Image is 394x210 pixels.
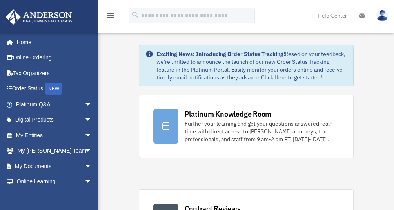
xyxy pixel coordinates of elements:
[84,174,100,190] span: arrow_drop_down
[261,74,322,81] a: Click Here to get started!
[5,112,104,128] a: Digital Productsarrow_drop_down
[84,97,100,113] span: arrow_drop_down
[156,50,347,81] div: Based on your feedback, we're thrilled to announce the launch of our new Order Status Tracking fe...
[131,11,140,19] i: search
[5,127,104,143] a: My Entitiesarrow_drop_down
[5,174,104,190] a: Online Learningarrow_drop_down
[84,158,100,174] span: arrow_drop_down
[5,65,104,81] a: Tax Organizers
[5,158,104,174] a: My Documentsarrow_drop_down
[106,11,115,20] i: menu
[4,9,74,25] img: Anderson Advisors Platinum Portal
[5,34,100,50] a: Home
[185,120,339,143] div: Further your learning and get your questions answered real-time with direct access to [PERSON_NAM...
[5,143,104,159] a: My [PERSON_NAME] Teamarrow_drop_down
[5,97,104,112] a: Platinum Q&Aarrow_drop_down
[84,143,100,159] span: arrow_drop_down
[139,95,354,158] a: Platinum Knowledge Room Further your learning and get your questions answered real-time with dire...
[5,50,104,66] a: Online Ordering
[185,109,272,119] div: Platinum Knowledge Room
[84,112,100,128] span: arrow_drop_down
[5,81,104,97] a: Order StatusNEW
[84,127,100,144] span: arrow_drop_down
[376,10,388,21] img: User Pic
[156,50,285,57] strong: Exciting News: Introducing Order Status Tracking!
[106,14,115,20] a: menu
[45,83,62,95] div: NEW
